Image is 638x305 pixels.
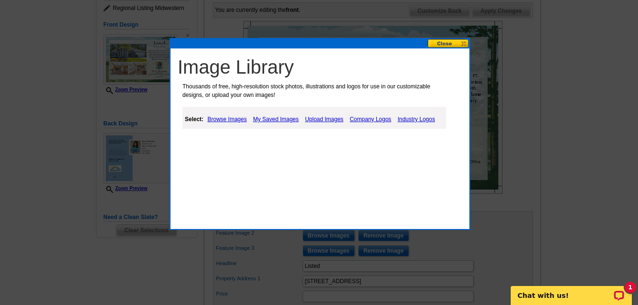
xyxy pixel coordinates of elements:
[505,275,638,305] iframe: LiveChat chat widget
[178,56,467,78] h1: Image Library
[185,116,203,123] strong: Select:
[395,114,438,125] a: Industry Logos
[205,114,249,125] a: Browse Images
[303,114,346,125] a: Upload Images
[178,82,449,99] p: Thousands of free, high-resolution stock photos, illustrations and logos for use in our customiza...
[251,114,301,125] a: My Saved Images
[347,114,393,125] a: Company Logos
